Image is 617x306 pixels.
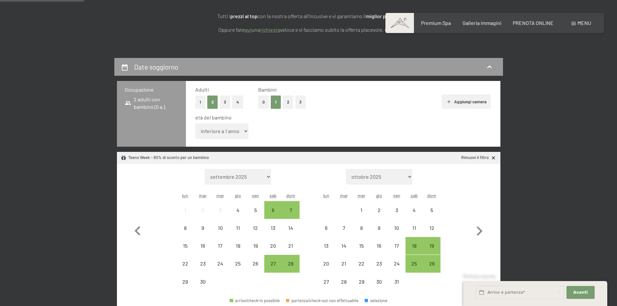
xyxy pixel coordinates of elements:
div: 10 [212,225,228,242]
div: arrivo/check-in non effettuabile [370,237,388,255]
div: Tue Oct 14 2025 [335,237,353,255]
div: Sun Oct 19 2025 [423,237,440,255]
div: arrivo/check-in non effettuabile [177,255,194,272]
div: arrivo/check-in non effettuabile [388,237,405,255]
div: 8 [353,225,370,242]
div: 16 [371,243,387,259]
div: arrivo/check-in non effettuabile [388,273,405,290]
span: Richiesta express [463,274,496,279]
span: Bambini [258,86,277,93]
div: arrivo/check-in non effettuabile [406,219,423,237]
button: 3 [220,96,231,109]
div: arrivo/check-in possibile [282,201,299,219]
div: arrivo/check-in non effettuabile [353,201,370,219]
button: Aggiungi camera [442,95,491,109]
div: arrivo/check-in non effettuabile [247,237,264,255]
div: Tue Oct 28 2025 [335,273,353,290]
div: arrivo/check-in non effettuabile [282,237,299,255]
div: 3 [212,208,228,224]
div: Thu Oct 30 2025 [370,273,388,290]
div: 8 [177,225,193,242]
div: arrivo/check-in non effettuabile [264,237,282,255]
div: arrivo/check-in possibile [282,255,299,272]
div: 21 [282,243,299,259]
div: 25 [406,261,422,277]
div: 14 [282,225,299,242]
div: arrivo/check-in non effettuabile [194,273,211,290]
div: 1 [177,208,193,224]
div: arrivo/check-in non effettuabile [317,255,335,272]
strong: prezzi al top [230,13,257,19]
div: arrivo/check-in non effettuabile [194,201,211,219]
h3: Occupazione [125,86,178,93]
div: arrivo/check-in possibile [406,255,423,272]
div: 20 [318,261,334,277]
div: 18 [230,243,246,259]
button: 2 [283,96,293,109]
div: Sat Sep 06 2025 [264,201,282,219]
div: 26 [247,261,264,277]
div: Wed Sep 24 2025 [211,255,229,272]
div: 11 [230,225,246,242]
div: partenza/check-out non effettuabile [286,299,359,303]
div: Tue Sep 30 2025 [194,273,211,290]
div: arrivo/check-in non effettuabile [388,219,405,237]
a: Galleria immagini [463,20,501,26]
button: 3 [295,96,306,109]
span: Avanti [573,289,588,295]
div: Sun Oct 26 2025 [423,255,440,272]
abbr: lunedì [323,193,329,198]
div: 25 [230,261,246,277]
div: 9 [371,225,387,242]
div: Mon Oct 20 2025 [317,255,335,272]
div: arrivo/check-in non effettuabile [388,201,405,219]
div: arrivo/check-in non effettuabile [194,237,211,255]
a: PRENOTA ONLINE [513,20,554,26]
div: Thu Sep 11 2025 [229,219,247,237]
div: Mon Oct 06 2025 [317,219,335,237]
div: 15 [353,243,370,259]
div: 7 [282,208,299,224]
div: arrivo/check-in non effettuabile [229,237,247,255]
abbr: venerdì [252,193,259,198]
div: Sat Oct 25 2025 [406,255,423,272]
abbr: domenica [286,193,295,198]
span: 2 adulti con bambino (0 a.) [125,96,178,110]
button: Mese precedente [128,169,147,291]
div: 15 [177,243,193,259]
div: 6 [318,225,334,242]
div: 24 [212,261,228,277]
div: arrivo/check-in non effettuabile [370,201,388,219]
span: Menu [577,20,591,26]
a: Premium Spa [421,20,451,26]
div: Sat Sep 13 2025 [264,219,282,237]
div: 27 [265,261,281,277]
p: Oppure fate una veloce e vi facciamo subito la offerta piacevole. Grazie [147,26,471,34]
div: arrivo/check-in non effettuabile [229,201,247,219]
a: richiesta [260,27,280,33]
button: 4 [232,96,243,109]
div: arrivo/check-in non effettuabile [177,219,194,237]
div: arrivo/check-in non effettuabile [335,273,353,290]
div: Wed Sep 03 2025 [211,201,229,219]
div: Mon Sep 22 2025 [177,255,194,272]
div: 18 [406,243,422,259]
div: arrivo/check-in non effettuabile [229,219,247,237]
div: 16 [195,243,211,259]
div: Tue Sep 23 2025 [194,255,211,272]
div: 20 [265,243,281,259]
div: arrivo/check-in non effettuabile [370,255,388,272]
div: Mon Sep 15 2025 [177,237,194,255]
div: Thu Sep 18 2025 [229,237,247,255]
span: Adulti [195,86,209,93]
div: Fri Sep 26 2025 [247,255,264,272]
svg: Pacchetto/offerta [121,155,126,161]
div: Tue Oct 21 2025 [335,255,353,272]
div: 5 [424,208,440,224]
div: 13 [318,243,334,259]
div: arrivo/check-in non effettuabile [247,219,264,237]
div: arrivo/check-in non effettuabile [423,201,440,219]
div: 11 [406,225,422,242]
div: Sun Sep 21 2025 [282,237,299,255]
